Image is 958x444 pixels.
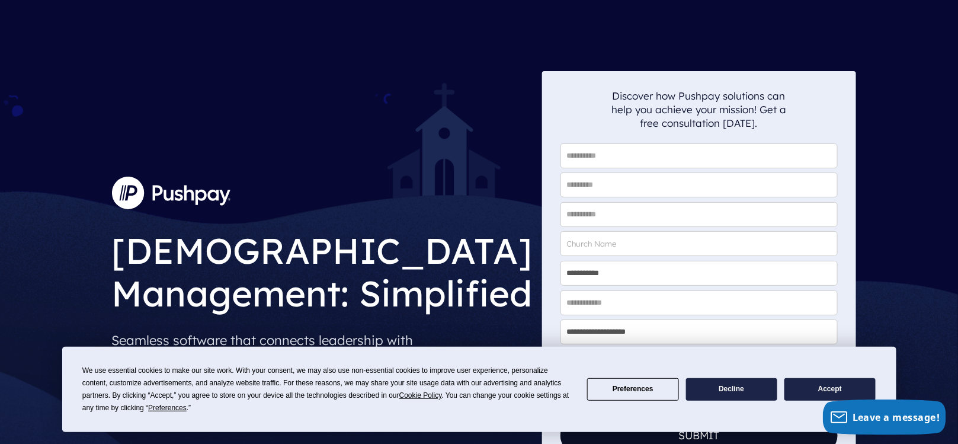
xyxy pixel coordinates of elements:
span: Leave a message! [853,411,940,424]
div: We use essential cookies to make our site work. With your consent, we may also use non-essential ... [82,365,573,414]
button: Accept [784,378,876,401]
p: Seamless software that connects leadership with congregants. [112,327,533,372]
p: Discover how Pushpay solutions can help you achieve your mission! Get a free consultation [DATE]. [611,89,787,130]
button: Decline [686,378,777,401]
span: Preferences [148,404,187,412]
button: Preferences [587,378,678,401]
input: Church Name [560,231,838,256]
button: Leave a message! [823,400,946,435]
span: Cookie Policy [399,391,442,400]
h1: [DEMOGRAPHIC_DATA] Management: Simplified [112,220,533,318]
div: Cookie Consent Prompt [62,347,896,432]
